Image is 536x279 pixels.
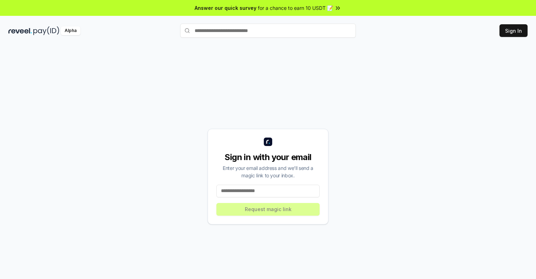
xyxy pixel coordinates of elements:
[216,164,320,179] div: Enter your email address and we’ll send a magic link to your inbox.
[8,26,32,35] img: reveel_dark
[258,4,333,12] span: for a chance to earn 10 USDT 📝
[195,4,256,12] span: Answer our quick survey
[264,138,272,146] img: logo_small
[216,152,320,163] div: Sign in with your email
[33,26,59,35] img: pay_id
[61,26,80,35] div: Alpha
[499,24,528,37] button: Sign In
